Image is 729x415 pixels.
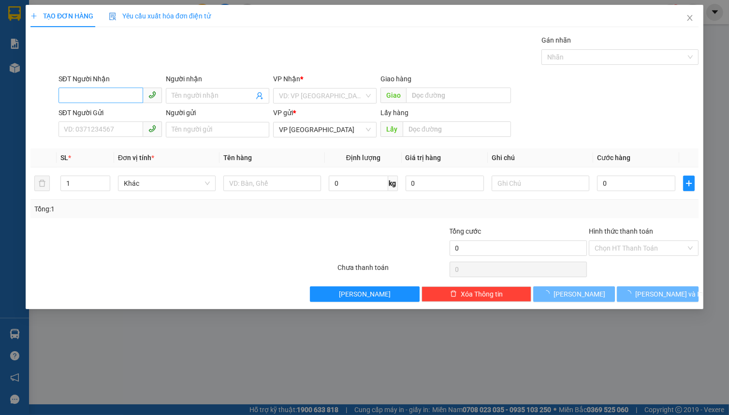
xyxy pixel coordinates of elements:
[388,176,397,191] span: kg
[405,176,483,191] input: 0
[403,121,511,137] input: Dọc đường
[686,14,694,22] span: close
[346,154,380,162] span: Định lượng
[34,176,50,191] button: delete
[30,13,37,19] span: plus
[336,262,448,279] div: Chưa thanh toán
[461,289,503,299] span: Xóa Thông tin
[683,176,695,191] button: plus
[279,122,371,137] span: VP Đà Lạt
[223,176,321,191] input: VD: Bàn, Ghế
[597,154,630,162] span: Cước hàng
[450,290,457,298] span: delete
[30,12,93,20] span: TẠO ĐƠN HÀNG
[422,286,531,302] button: deleteXóa Thông tin
[589,227,653,235] label: Hình thức thanh toán
[109,13,117,20] img: icon
[684,179,694,187] span: plus
[625,290,635,297] span: loading
[543,290,554,297] span: loading
[405,154,441,162] span: Giá trị hàng
[541,36,571,44] label: Gán nhãn
[676,5,703,32] button: Close
[449,227,481,235] span: Tổng cước
[58,74,162,84] div: SĐT Người Nhận
[118,154,154,162] span: Đơn vị tính
[533,286,615,302] button: [PERSON_NAME]
[339,289,391,299] span: [PERSON_NAME]
[256,92,263,100] span: user-add
[166,107,269,118] div: Người gửi
[310,286,420,302] button: [PERSON_NAME]
[380,109,408,117] span: Lấy hàng
[223,154,252,162] span: Tên hàng
[273,107,377,118] div: VP gửi
[492,176,589,191] input: Ghi Chú
[380,121,403,137] span: Lấy
[554,289,605,299] span: [PERSON_NAME]
[617,286,699,302] button: [PERSON_NAME] và In
[166,74,269,84] div: Người nhận
[380,88,406,103] span: Giao
[58,107,162,118] div: SĐT Người Gửi
[148,91,156,99] span: phone
[380,75,411,83] span: Giao hàng
[273,75,300,83] span: VP Nhận
[635,289,703,299] span: [PERSON_NAME] và In
[124,176,210,191] span: Khác
[60,154,68,162] span: SL
[148,125,156,133] span: phone
[406,88,511,103] input: Dọc đường
[109,12,211,20] span: Yêu cầu xuất hóa đơn điện tử
[488,148,593,167] th: Ghi chú
[34,204,282,214] div: Tổng: 1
